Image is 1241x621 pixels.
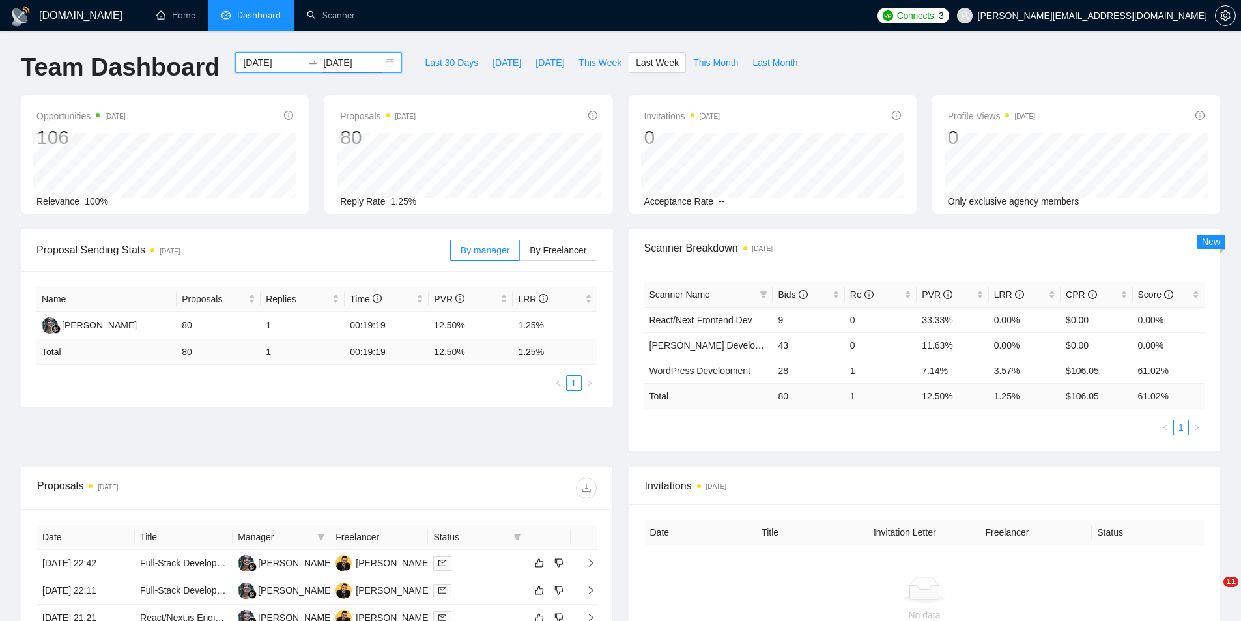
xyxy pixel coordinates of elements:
[948,125,1035,150] div: 0
[1162,424,1169,431] span: left
[513,533,521,541] span: filter
[760,291,767,298] span: filter
[1138,289,1173,300] span: Score
[261,287,345,312] th: Replies
[438,586,446,594] span: mail
[566,375,582,391] li: 1
[418,52,485,73] button: Last 30 Days
[429,339,513,365] td: 12.50 %
[773,383,844,409] td: 80
[532,555,547,571] button: like
[845,307,917,332] td: 0
[177,339,261,365] td: 80
[1202,237,1220,247] span: New
[395,113,416,120] time: [DATE]
[1061,332,1132,358] td: $0.00
[948,108,1035,124] span: Profile Views
[1015,290,1024,299] span: info-circle
[917,307,988,332] td: 33.33%
[340,196,385,207] span: Reply Rate
[221,10,231,20] span: dashboard
[335,557,464,568] a: PP[PERSON_NAME] Punjabi
[588,111,597,120] span: info-circle
[36,196,79,207] span: Relevance
[1088,290,1097,299] span: info-circle
[649,315,752,325] a: React/Next Frontend Dev
[37,478,317,498] div: Proposals
[323,55,382,70] input: End date
[644,108,720,124] span: Invitations
[518,294,548,304] span: LRR
[340,125,416,150] div: 80
[756,520,868,545] th: Title
[693,55,738,70] span: This Month
[706,483,726,490] time: [DATE]
[535,558,544,568] span: like
[989,307,1061,332] td: 0.00%
[799,290,808,299] span: info-circle
[350,294,381,304] span: Time
[238,583,254,599] img: RS
[317,533,325,541] span: filter
[177,287,261,312] th: Proposals
[513,312,597,339] td: 1.25%
[1216,10,1235,21] span: setting
[868,520,980,545] th: Invitation Letter
[644,196,714,207] span: Acceptance Rate
[850,289,874,300] span: Re
[10,6,31,27] img: logo
[248,590,257,599] img: gigradar-bm.png
[773,332,844,358] td: 43
[258,556,333,570] div: [PERSON_NAME]
[989,358,1061,383] td: 3.57%
[36,339,177,365] td: Total
[433,530,507,544] span: Status
[62,318,137,332] div: [PERSON_NAME]
[778,289,807,300] span: Bids
[1174,420,1188,435] a: 1
[261,312,345,339] td: 1
[135,550,233,577] td: Full-Stack Developer for HIPAA-Compliant SaaS with OpenAI API
[485,52,528,73] button: [DATE]
[644,240,1205,256] span: Scanner Breakdown
[160,248,180,255] time: [DATE]
[425,55,478,70] span: Last 30 Days
[36,125,126,150] div: 106
[315,527,328,547] span: filter
[1014,113,1034,120] time: [DATE]
[917,332,988,358] td: 11.63%
[335,583,352,599] img: PP
[248,562,257,571] img: gigradar-bm.png
[1158,420,1173,435] button: left
[645,520,757,545] th: Date
[1133,383,1205,409] td: 61.02 %
[994,289,1024,300] span: LRR
[391,196,417,207] span: 1.25%
[1173,420,1189,435] li: 1
[567,376,581,390] a: 1
[989,383,1061,409] td: 1.25 %
[21,52,220,83] h1: Team Dashboard
[307,10,355,21] a: searchScanner
[917,358,988,383] td: 7.14%
[1197,577,1228,608] iframe: Intercom live chat
[42,317,58,334] img: RS
[1133,332,1205,358] td: 0.00%
[980,520,1092,545] th: Freelancer
[37,550,135,577] td: [DATE] 22:42
[535,585,544,596] span: like
[644,125,720,150] div: 0
[532,583,547,598] button: like
[37,577,135,605] td: [DATE] 22:11
[1215,5,1236,26] button: setting
[135,525,233,550] th: Title
[1195,111,1205,120] span: info-circle
[1061,383,1132,409] td: $ 106.05
[335,555,352,571] img: PP
[140,585,506,596] a: Full-Stack Developer for Gaming Website (Next.js, Node.js, Redis, MySQL, AWS, AI Tools)
[576,478,597,498] button: download
[156,10,195,21] a: homeHome
[1193,424,1201,431] span: right
[135,577,233,605] td: Full-Stack Developer for Gaming Website (Next.js, Node.js, Redis, MySQL, AWS, AI Tools)
[897,8,936,23] span: Connects:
